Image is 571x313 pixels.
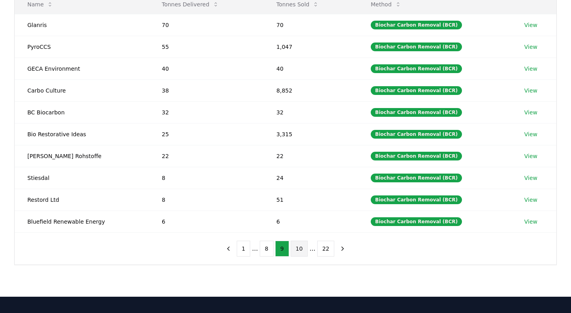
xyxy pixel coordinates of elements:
a: View [524,174,537,182]
button: 22 [317,241,335,257]
td: 8 [149,167,264,189]
td: BC Biocarbon [15,101,149,123]
td: Carbo Culture [15,79,149,101]
a: View [524,43,537,51]
a: View [524,152,537,160]
li: ... [252,244,258,253]
button: 1 [237,241,251,257]
div: Biochar Carbon Removal (BCR) [371,108,462,117]
div: Biochar Carbon Removal (BCR) [371,43,462,51]
td: 40 [149,58,264,79]
button: previous page [222,241,235,257]
td: 8 [149,189,264,211]
td: 8,852 [264,79,358,101]
td: 24 [264,167,358,189]
td: 32 [149,101,264,123]
td: Bluefield Renewable Energy [15,211,149,232]
td: Bio Restorative Ideas [15,123,149,145]
a: View [524,130,537,138]
td: 6 [149,211,264,232]
td: 70 [264,14,358,36]
div: Biochar Carbon Removal (BCR) [371,64,462,73]
a: View [524,65,537,73]
td: PyroCCS [15,36,149,58]
td: 32 [264,101,358,123]
a: View [524,108,537,116]
div: Biochar Carbon Removal (BCR) [371,21,462,29]
div: Biochar Carbon Removal (BCR) [371,86,462,95]
td: Restord Ltd [15,189,149,211]
div: Biochar Carbon Removal (BCR) [371,174,462,182]
td: 51 [264,189,358,211]
a: View [524,87,537,95]
button: 8 [260,241,274,257]
td: 70 [149,14,264,36]
div: Biochar Carbon Removal (BCR) [371,217,462,226]
td: 22 [149,145,264,167]
td: 38 [149,79,264,101]
td: 25 [149,123,264,145]
a: View [524,21,537,29]
li: ... [309,244,315,253]
div: Biochar Carbon Removal (BCR) [371,130,462,139]
td: 22 [264,145,358,167]
button: next page [336,241,349,257]
div: Biochar Carbon Removal (BCR) [371,152,462,160]
td: 6 [264,211,358,232]
button: 10 [291,241,308,257]
button: 9 [275,241,289,257]
td: 1,047 [264,36,358,58]
td: Stiesdal [15,167,149,189]
td: GECA Environment [15,58,149,79]
td: [PERSON_NAME] Rohstoffe [15,145,149,167]
a: View [524,196,537,204]
td: Glanris [15,14,149,36]
td: 3,315 [264,123,358,145]
td: 40 [264,58,358,79]
td: 55 [149,36,264,58]
div: Biochar Carbon Removal (BCR) [371,195,462,204]
a: View [524,218,537,226]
